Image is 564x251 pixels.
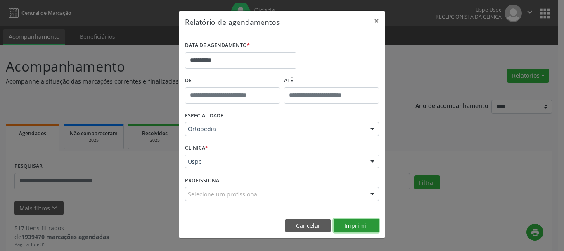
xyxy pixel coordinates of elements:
[368,11,385,31] button: Close
[185,39,250,52] label: DATA DE AGENDAMENTO
[185,74,280,87] label: De
[185,17,280,27] h5: Relatório de agendamentos
[185,110,223,122] label: ESPECIALIDADE
[188,190,259,198] span: Selecione um profissional
[188,158,362,166] span: Uspe
[334,219,379,233] button: Imprimir
[185,142,208,155] label: CLÍNICA
[185,174,222,187] label: PROFISSIONAL
[285,219,331,233] button: Cancelar
[188,125,362,133] span: Ortopedia
[284,74,379,87] label: ATÉ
